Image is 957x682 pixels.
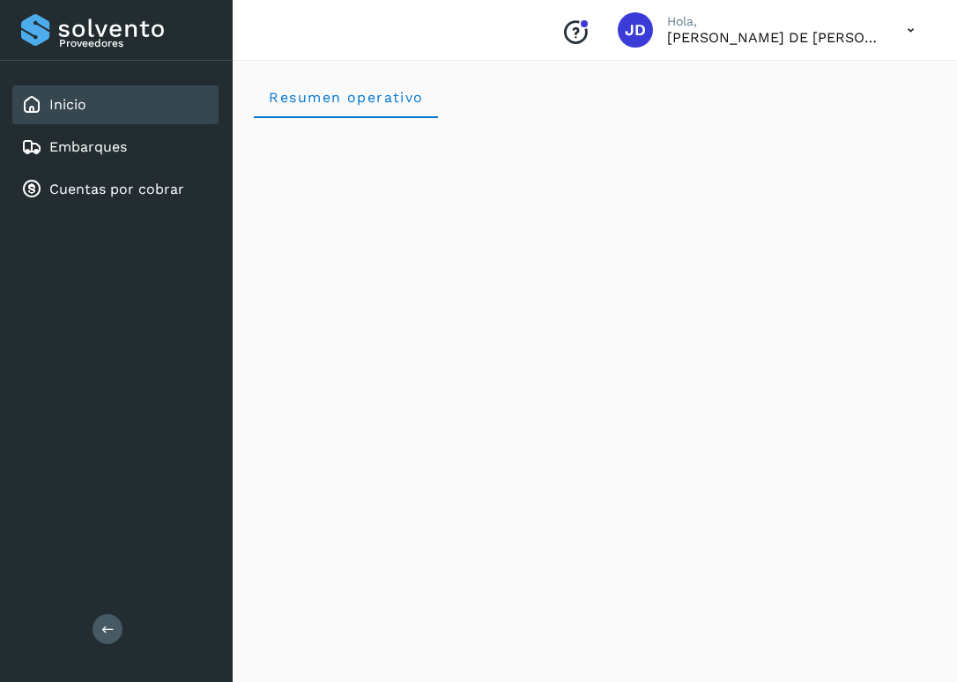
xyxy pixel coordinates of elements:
[12,128,219,167] div: Embarques
[49,181,184,197] a: Cuentas por cobrar
[268,89,424,106] span: Resumen operativo
[49,138,127,155] a: Embarques
[667,29,879,46] p: JOSE DE JESUS GONZALEZ HERNANDEZ
[59,37,211,49] p: Proveedores
[12,85,219,124] div: Inicio
[12,170,219,209] div: Cuentas por cobrar
[667,14,879,29] p: Hola,
[49,96,86,113] a: Inicio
